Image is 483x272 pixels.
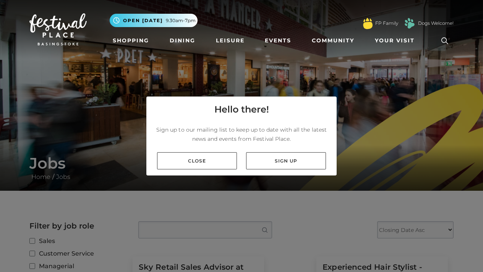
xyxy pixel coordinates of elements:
a: Shopping [110,34,152,48]
span: Open [DATE] [123,17,163,24]
span: Your Visit [375,37,415,45]
button: Open [DATE] 9.30am-7pm [110,14,198,27]
a: Sign up [246,152,326,169]
a: Leisure [213,34,248,48]
a: Community [309,34,357,48]
a: FP Family [375,20,398,27]
img: Festival Place Logo [29,13,87,45]
a: Events [262,34,294,48]
p: Sign up to our mailing list to keep up to date with all the latest news and events from Festival ... [152,125,331,143]
a: Close [157,152,237,169]
span: 9.30am-7pm [166,17,196,24]
h4: Hello there! [214,103,269,116]
a: Dining [167,34,198,48]
a: Your Visit [372,34,421,48]
a: Dogs Welcome! [418,20,454,27]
